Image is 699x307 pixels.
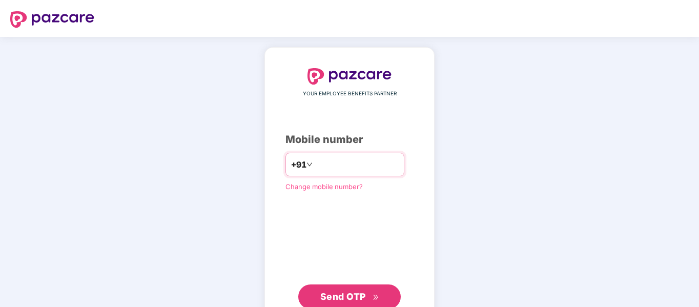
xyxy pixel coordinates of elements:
[307,68,392,85] img: logo
[320,291,366,302] span: Send OTP
[373,294,379,301] span: double-right
[303,90,397,98] span: YOUR EMPLOYEE BENEFITS PARTNER
[285,182,363,191] a: Change mobile number?
[306,161,313,168] span: down
[10,11,94,28] img: logo
[291,158,306,171] span: +91
[285,132,414,148] div: Mobile number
